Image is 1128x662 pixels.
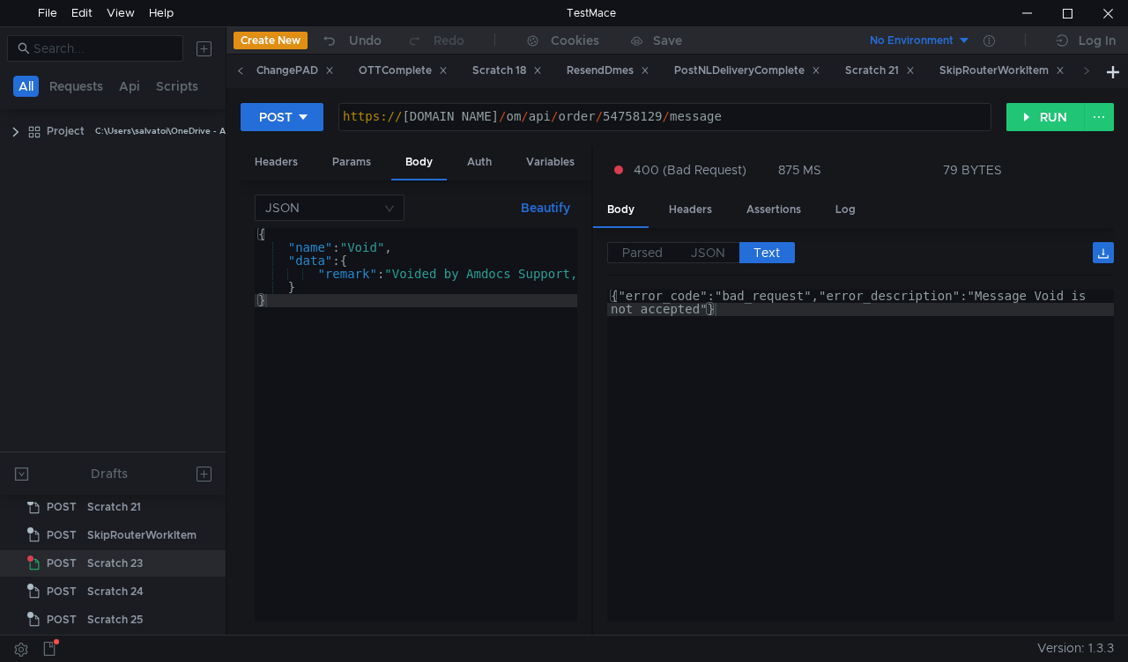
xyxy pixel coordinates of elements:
[318,146,385,179] div: Params
[87,522,197,548] div: SkipRouterWorkItem
[87,607,143,633] div: Scratch 25
[512,146,589,179] div: Variables
[870,33,954,49] div: No Environment
[87,550,143,577] div: Scratch 23
[943,162,1002,178] div: 79 BYTES
[939,62,1065,80] div: SkipRouterWorkItem
[732,194,815,226] div: Assertions
[391,146,447,180] div: Body
[256,62,334,80] div: ChangePAD
[349,30,382,51] div: Undo
[655,194,726,226] div: Headers
[691,245,725,261] span: JSON
[47,494,77,520] span: POST
[13,76,39,97] button: All
[567,62,649,80] div: ResendDmes
[778,162,821,178] div: 875 MS
[33,39,173,58] input: Search...
[551,30,599,51] div: Cookies
[472,62,542,80] div: Scratch 18
[1079,30,1116,51] div: Log In
[514,197,577,218] button: Beautify
[849,26,971,55] button: No Environment
[593,194,649,228] div: Body
[821,194,870,226] div: Log
[434,30,464,51] div: Redo
[394,27,477,54] button: Redo
[308,27,394,54] button: Undo
[241,103,323,131] button: POST
[359,62,448,80] div: OTTComplete
[87,494,141,520] div: Scratch 21
[753,245,780,261] span: Text
[47,578,77,605] span: POST
[259,107,293,127] div: POST
[47,607,77,633] span: POST
[234,32,308,49] button: Create New
[47,118,85,144] div: Project
[674,62,820,80] div: PostNLDeliveryComplete
[634,160,746,180] span: 400 (Bad Request)
[622,245,663,261] span: Parsed
[91,463,128,484] div: Drafts
[151,76,204,97] button: Scripts
[453,146,506,179] div: Auth
[653,34,682,47] div: Save
[47,522,77,548] span: POST
[44,76,108,97] button: Requests
[87,578,144,605] div: Scratch 24
[95,118,452,144] div: C:\Users\salvatoi\OneDrive - AMDOCS\Backup Folders\Documents\testmace\Project
[114,76,145,97] button: Api
[47,550,77,577] span: POST
[241,146,312,179] div: Headers
[1037,636,1114,661] span: Version: 1.3.3
[1006,103,1085,131] button: RUN
[845,62,915,80] div: Scratch 21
